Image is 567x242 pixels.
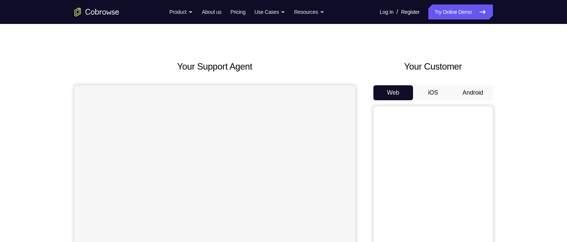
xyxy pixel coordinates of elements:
h2: Your Customer [373,60,493,73]
button: Use Cases [255,4,285,19]
button: Android [453,85,493,100]
a: Log In [380,4,394,19]
a: Register [401,4,419,19]
button: iOS [413,85,453,100]
a: Go to the home page [74,7,119,16]
button: Resources [294,4,324,19]
a: Pricing [230,4,245,19]
button: Product [169,4,193,19]
a: About us [202,4,221,19]
a: Try Online Demo [428,4,493,19]
span: / [397,7,398,16]
h2: Your Support Agent [74,60,355,73]
button: Web [373,85,413,100]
